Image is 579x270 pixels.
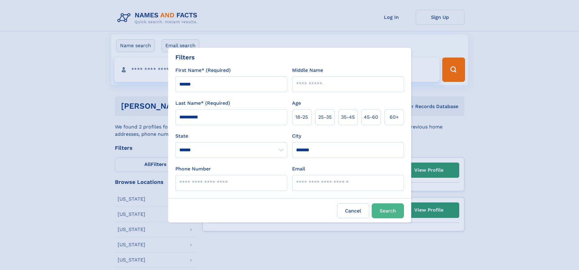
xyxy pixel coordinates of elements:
label: Phone Number [175,165,211,173]
label: City [292,132,301,140]
label: First Name* (Required) [175,67,231,74]
div: Filters [175,53,195,62]
label: Last Name* (Required) [175,100,230,107]
span: 35‑45 [341,114,355,121]
label: Cancel [337,203,369,218]
span: 45‑60 [364,114,378,121]
label: Age [292,100,301,107]
label: State [175,132,287,140]
button: Search [372,203,404,218]
label: Email [292,165,305,173]
span: 25‑35 [318,114,332,121]
span: 60+ [390,114,399,121]
label: Middle Name [292,67,323,74]
span: 18‑25 [295,114,308,121]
